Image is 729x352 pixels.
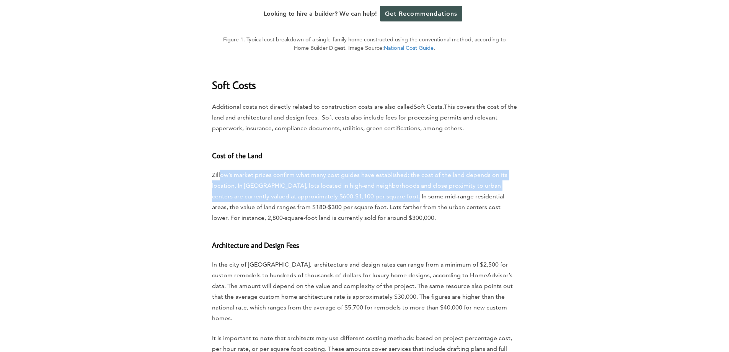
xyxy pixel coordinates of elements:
strong: Soft Costs [212,78,256,92]
p: Soft Costs. [212,102,517,134]
span: Zillow’s market prices confirm what many cost guides have established: the cost of the land depen... [212,171,507,221]
a: National Cost Guide [384,44,434,51]
span: In the city of [GEOGRAPHIC_DATA], architecture and design rates can range from a minimum of $2,50... [212,261,513,322]
span: Additional costs not directly related to construction costs are also called [212,103,414,110]
strong: Cost of the Land [212,151,262,160]
span: This covers the cost of the land and architectural and design fees. Soft costs also include fees ... [212,103,517,132]
strong: Architecture and Design Fees [212,240,299,250]
iframe: Drift Widget Chat Controller [582,297,720,343]
span: Embed [8,2,27,7]
a: Get Recommendations [380,6,462,21]
p: Figure 1. Typical cost breakdown of a single-family home constructed using the conventional metho... [215,36,514,58]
